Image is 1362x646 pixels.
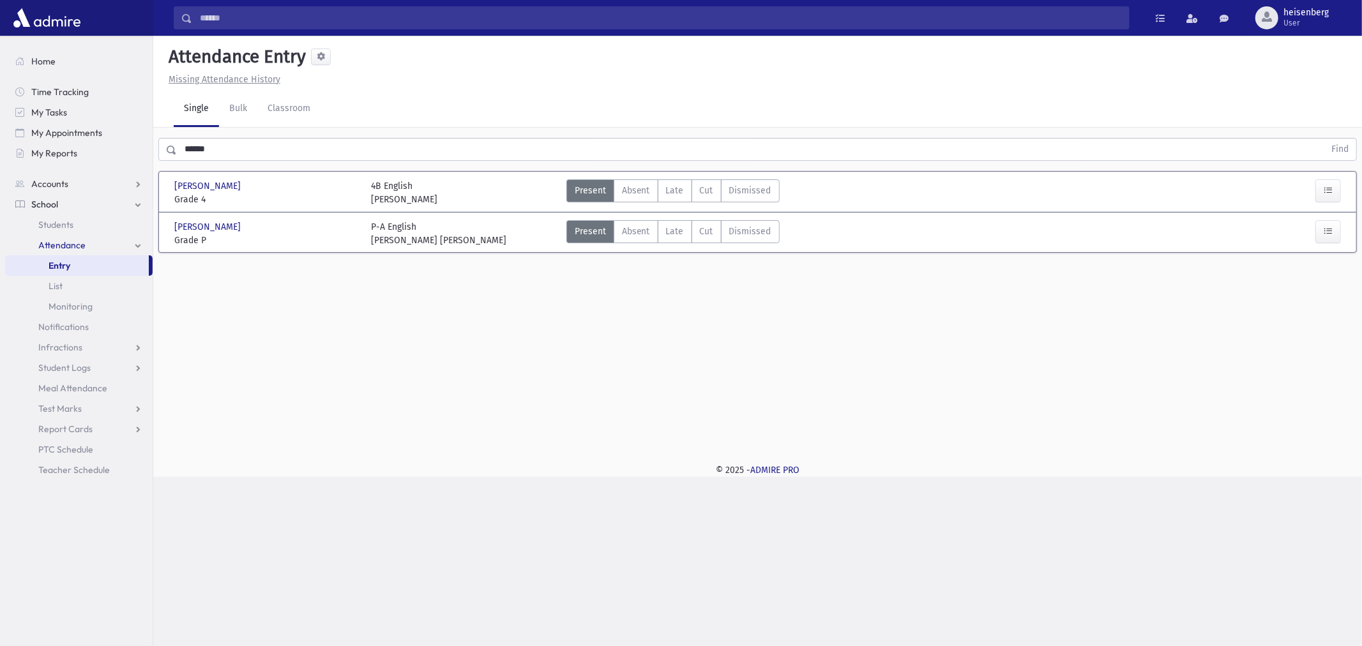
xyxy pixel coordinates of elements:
[575,184,606,197] span: Present
[700,225,713,238] span: Cut
[49,301,93,312] span: Monitoring
[5,143,153,163] a: My Reports
[31,86,89,98] span: Time Tracking
[666,184,684,197] span: Late
[5,51,153,71] a: Home
[5,439,153,460] a: PTC Schedule
[700,184,713,197] span: Cut
[5,235,153,255] a: Attendance
[5,337,153,357] a: Infractions
[729,184,771,197] span: Dismissed
[38,403,82,414] span: Test Marks
[566,179,780,206] div: AttTypes
[31,147,77,159] span: My Reports
[5,102,153,123] a: My Tasks
[10,5,84,31] img: AdmirePro
[49,260,70,271] span: Entry
[174,179,243,193] span: [PERSON_NAME]
[5,378,153,398] a: Meal Attendance
[174,193,358,206] span: Grade 4
[31,127,102,139] span: My Appointments
[31,107,67,118] span: My Tasks
[371,220,506,247] div: P-A English [PERSON_NAME] [PERSON_NAME]
[31,199,58,210] span: School
[5,255,149,276] a: Entry
[5,82,153,102] a: Time Tracking
[38,382,107,394] span: Meal Attendance
[1324,139,1356,160] button: Find
[622,225,650,238] span: Absent
[5,357,153,378] a: Student Logs
[31,56,56,67] span: Home
[5,214,153,235] a: Students
[5,460,153,480] a: Teacher Schedule
[38,423,93,435] span: Report Cards
[38,239,86,251] span: Attendance
[371,179,437,206] div: 4B English [PERSON_NAME]
[622,184,650,197] span: Absent
[1283,18,1329,28] span: User
[5,317,153,337] a: Notifications
[5,276,153,296] a: List
[169,74,280,85] u: Missing Attendance History
[38,342,82,353] span: Infractions
[5,296,153,317] a: Monitoring
[666,225,684,238] span: Late
[192,6,1129,29] input: Search
[38,464,110,476] span: Teacher Schedule
[257,91,321,127] a: Classroom
[5,419,153,439] a: Report Cards
[38,362,91,373] span: Student Logs
[5,194,153,214] a: School
[5,398,153,419] a: Test Marks
[38,219,73,230] span: Students
[49,280,63,292] span: List
[163,74,280,85] a: Missing Attendance History
[750,465,799,476] a: ADMIRE PRO
[5,123,153,143] a: My Appointments
[38,321,89,333] span: Notifications
[5,174,153,194] a: Accounts
[219,91,257,127] a: Bulk
[174,463,1342,477] div: © 2025 -
[575,225,606,238] span: Present
[31,178,68,190] span: Accounts
[174,220,243,234] span: [PERSON_NAME]
[729,225,771,238] span: Dismissed
[38,444,93,455] span: PTC Schedule
[174,234,358,247] span: Grade P
[163,46,306,68] h5: Attendance Entry
[174,91,219,127] a: Single
[1283,8,1329,18] span: heisenberg
[566,220,780,247] div: AttTypes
